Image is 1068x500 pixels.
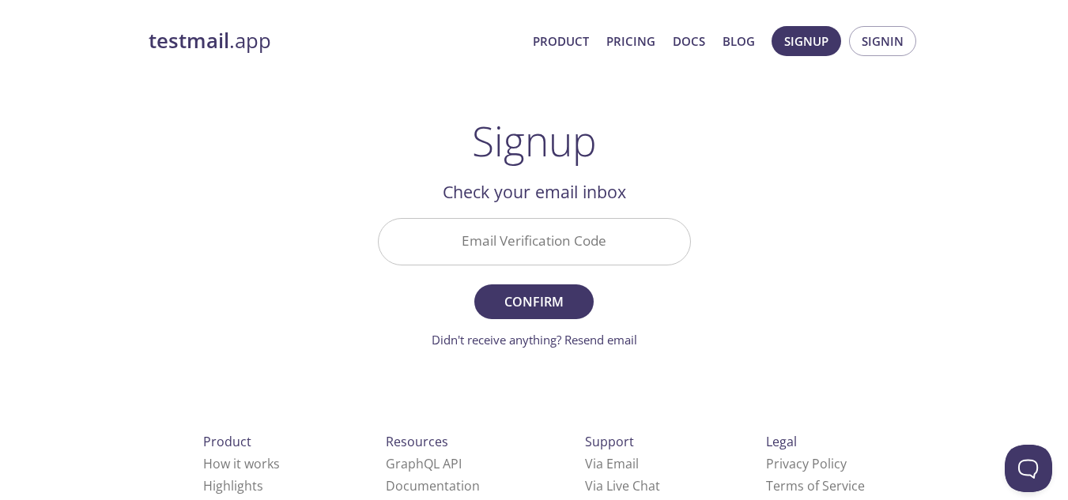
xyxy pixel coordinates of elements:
span: Legal [766,433,797,450]
span: Confirm [492,291,576,313]
span: Signin [862,31,904,51]
a: Via Email [585,455,639,472]
a: Privacy Policy [766,455,847,472]
span: Resources [386,433,448,450]
a: Didn't receive anything? Resend email [432,332,637,348]
a: Docs [673,31,705,51]
span: Product [203,433,251,450]
a: Product [533,31,589,51]
a: Blog [723,31,755,51]
button: Confirm [474,284,593,319]
a: Pricing [606,31,655,51]
button: Signin [849,26,916,56]
a: Documentation [386,477,480,494]
h1: Signup [472,117,597,164]
a: GraphQL API [386,455,462,472]
a: Terms of Service [766,477,865,494]
button: Signup [772,26,841,56]
strong: testmail [149,27,229,55]
iframe: Help Scout Beacon - Open [1005,445,1052,492]
a: testmail.app [149,28,520,55]
span: Support [585,433,634,450]
h2: Check your email inbox [378,179,691,205]
a: Highlights [203,477,263,494]
a: Via Live Chat [585,477,660,494]
span: Signup [784,31,828,51]
a: How it works [203,455,280,472]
